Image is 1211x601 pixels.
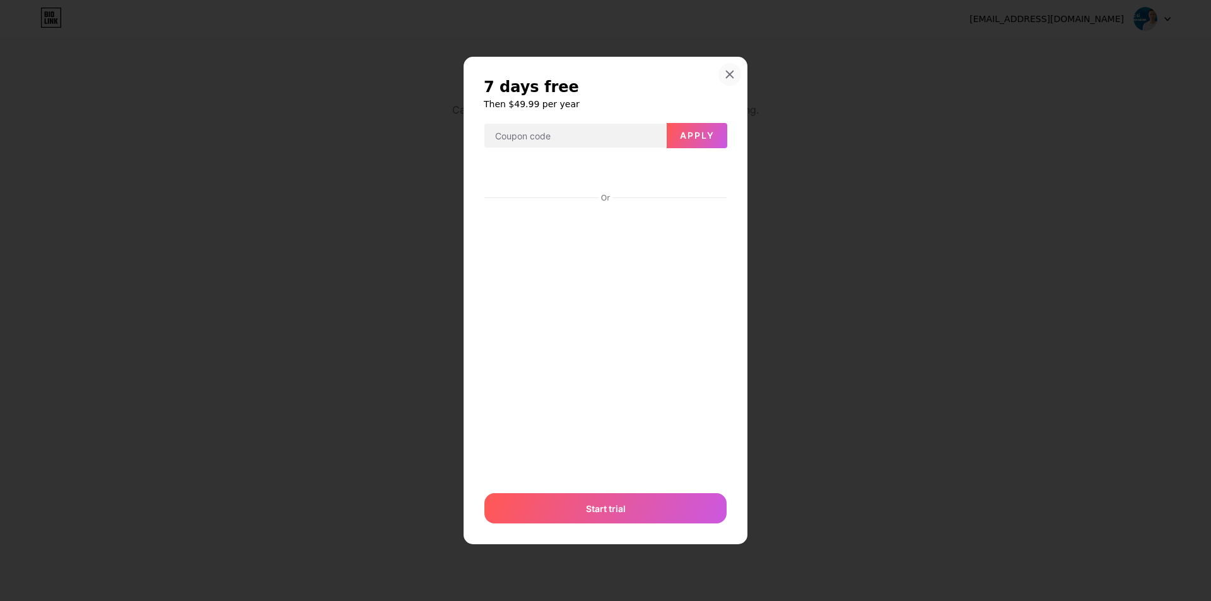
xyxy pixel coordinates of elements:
[599,193,612,203] div: Or
[680,130,715,141] span: Apply
[484,98,727,110] h6: Then $49.99 per year
[484,124,666,149] input: Coupon code
[482,204,729,481] iframe: Secure payment input frame
[667,123,727,148] button: Apply
[586,502,626,515] span: Start trial
[484,77,579,97] span: 7 days free
[484,159,727,189] iframe: Secure payment button frame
